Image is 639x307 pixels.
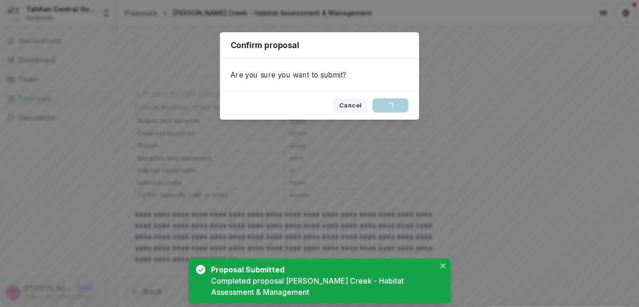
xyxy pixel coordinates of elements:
[220,59,419,91] div: Are you sure you want to submit?
[334,98,367,112] button: Cancel
[437,260,449,271] button: Close
[211,264,432,275] div: Proposal Submitted
[220,32,419,59] header: Confirm proposal
[211,275,436,298] div: Completed proposal [PERSON_NAME] Creek - Habitat Assessment & Management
